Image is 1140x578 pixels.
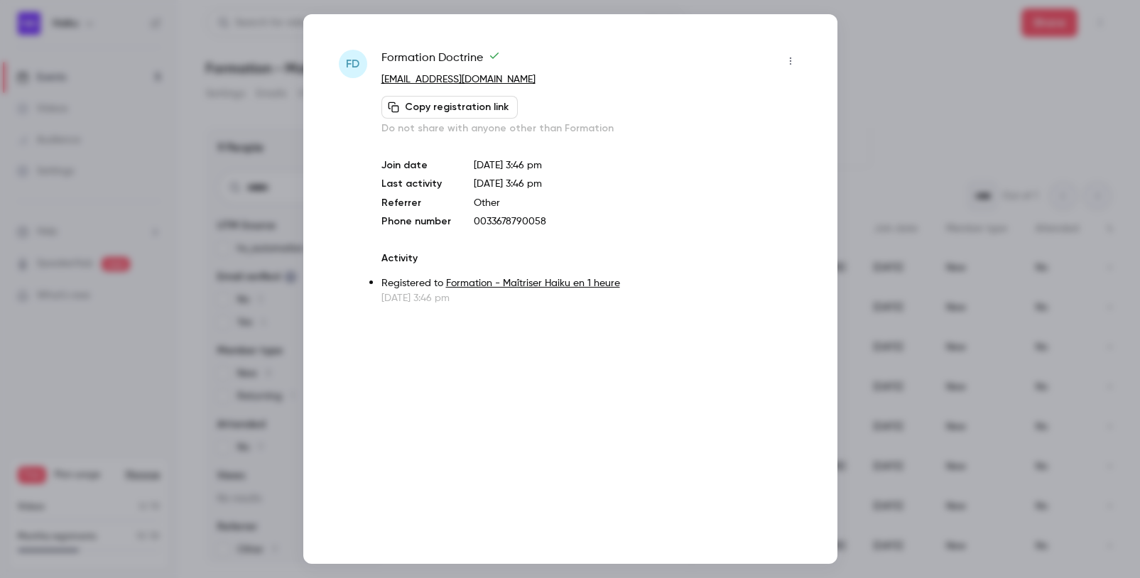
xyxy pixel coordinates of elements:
span: [DATE] 3:46 pm [474,179,542,189]
p: Registered to [381,276,802,291]
p: 0033678790058 [474,214,802,229]
button: Copy registration link [381,96,518,119]
p: Do not share with anyone other than Formation [381,121,802,136]
p: Phone number [381,214,451,229]
span: FD [346,55,359,72]
p: Last activity [381,177,451,192]
p: Activity [381,251,802,266]
a: Formation - Maîtriser Haiku en 1 heure [446,278,620,288]
p: Referrer [381,196,451,210]
a: [EMAIL_ADDRESS][DOMAIN_NAME] [381,75,536,84]
p: Join date [381,158,451,173]
span: Formation Doctrine [381,50,500,72]
p: Other [474,196,802,210]
p: [DATE] 3:46 pm [381,291,802,305]
p: [DATE] 3:46 pm [474,158,802,173]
